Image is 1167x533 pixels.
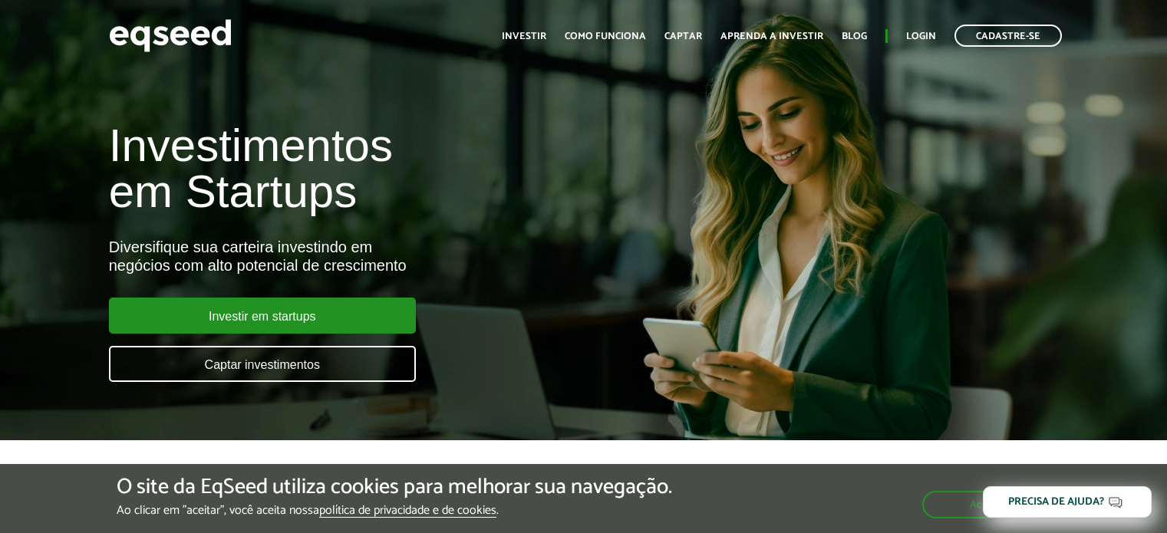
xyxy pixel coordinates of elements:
[109,15,232,56] img: EqSeed
[117,475,672,499] h5: O site da EqSeed utiliza cookies para melhorar sua navegação.
[922,491,1050,518] button: Aceitar
[842,31,867,41] a: Blog
[502,31,546,41] a: Investir
[117,503,672,518] p: Ao clicar em "aceitar", você aceita nossa .
[664,31,702,41] a: Captar
[565,31,646,41] a: Como funciona
[109,346,416,382] a: Captar investimentos
[109,123,670,215] h1: Investimentos em Startups
[720,31,823,41] a: Aprenda a investir
[954,25,1062,47] a: Cadastre-se
[906,31,936,41] a: Login
[109,298,416,334] a: Investir em startups
[319,505,496,518] a: política de privacidade e de cookies
[109,238,670,275] div: Diversifique sua carteira investindo em negócios com alto potencial de crescimento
